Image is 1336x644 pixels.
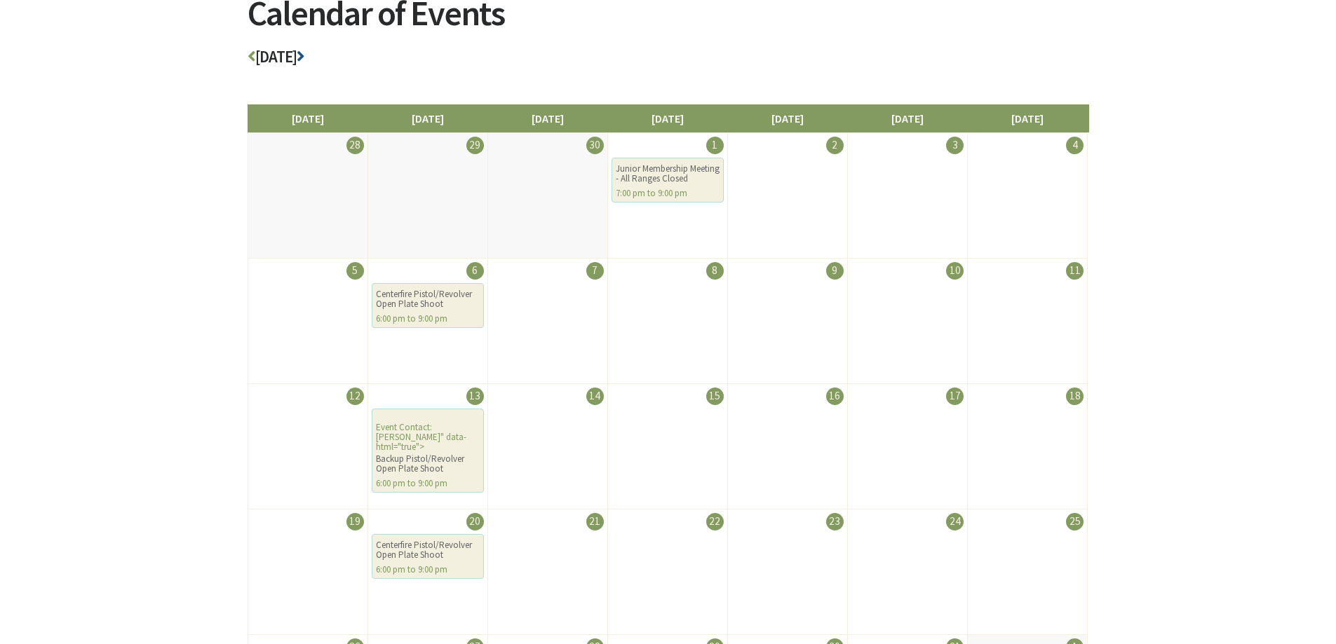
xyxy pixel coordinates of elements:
div: 28 [346,137,364,154]
div: 10 [946,262,964,280]
div: 29 [466,137,484,154]
div: 21 [586,513,604,530]
div: 15 [706,388,724,405]
div: 6 [466,262,484,280]
div: 24 [946,513,964,530]
div: 1 [706,137,724,154]
div: 9 [826,262,844,280]
div: 19 [346,513,364,530]
li: [DATE] [248,104,368,132]
div: 25 [1066,513,1084,530]
div: Event Contact: [PERSON_NAME]" data-html="true"> [372,409,484,493]
div: 20 [466,513,484,530]
li: [DATE] [487,104,608,132]
div: 12 [346,388,364,405]
li: [DATE] [847,104,968,132]
div: 11 [1066,262,1084,280]
div: 3 [946,137,964,154]
div: Centerfire Pistol/Revolver Open Plate Shoot [376,289,480,309]
div: 5 [346,262,364,280]
li: [DATE] [727,104,848,132]
div: Centerfire Pistol/Revolver Open Plate Shoot [376,540,480,560]
div: 7:00 pm to 9:00 pm [616,189,720,198]
div: Backup Pistol/Revolver Open Plate Shoot [376,454,480,474]
h3: [DATE] [248,48,1089,73]
div: 6:00 pm to 9:00 pm [376,314,480,324]
div: 16 [826,388,844,405]
div: 30 [586,137,604,154]
div: 17 [946,388,964,405]
li: [DATE] [607,104,728,132]
div: 4 [1066,137,1084,154]
div: Junior Membership Meeting - All Ranges Closed [616,164,720,184]
div: 22 [706,513,724,530]
div: 7 [586,262,604,280]
div: 13 [466,388,484,405]
div: 2 [826,137,844,154]
div: 8 [706,262,724,280]
div: 6:00 pm to 9:00 pm [376,565,480,575]
li: [DATE] [367,104,488,132]
div: 14 [586,388,604,405]
div: 18 [1066,388,1084,405]
div: 6:00 pm to 9:00 pm [376,479,480,488]
li: [DATE] [967,104,1088,132]
div: 23 [826,513,844,530]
